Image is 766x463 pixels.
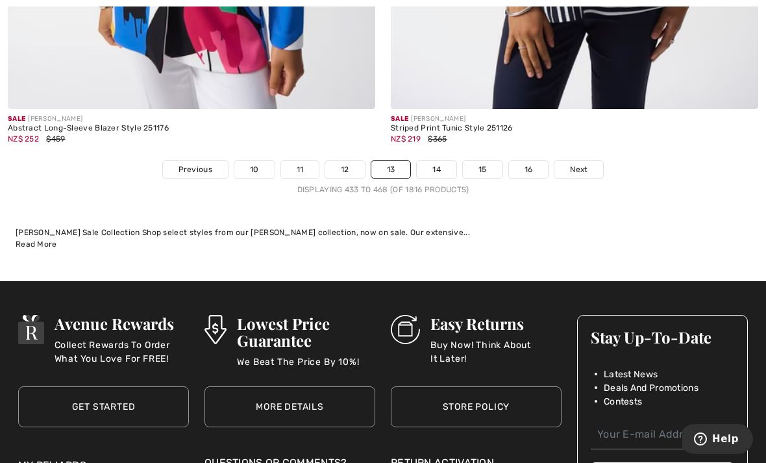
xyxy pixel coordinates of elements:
[570,164,587,175] span: Next
[509,161,549,178] a: 16
[8,114,375,124] div: [PERSON_NAME]
[391,315,420,344] img: Easy Returns
[371,161,411,178] a: 13
[8,134,39,144] span: NZ$ 252
[417,161,456,178] a: 14
[591,420,734,449] input: Your E-mail Address
[428,134,447,144] span: $365
[8,115,25,123] span: Sale
[46,134,65,144] span: $459
[604,368,658,381] span: Latest News
[281,161,319,178] a: 11
[18,386,189,427] a: Get Started
[237,315,375,349] h3: Lowest Price Guarantee
[234,161,275,178] a: 10
[391,124,758,133] div: Striped Print Tunic Style 251126
[604,395,642,408] span: Contests
[591,329,734,345] h3: Stay Up-To-Date
[391,115,408,123] span: Sale
[391,386,562,427] a: Store Policy
[8,124,375,133] div: Abstract Long-Sleeve Blazer Style 251176
[554,161,603,178] a: Next
[18,315,44,344] img: Avenue Rewards
[204,386,375,427] a: More Details
[604,381,698,395] span: Deals And Promotions
[391,114,758,124] div: [PERSON_NAME]
[55,338,189,364] p: Collect Rewards To Order What You Love For FREE!
[391,134,421,144] span: NZ$ 219
[204,315,227,344] img: Lowest Price Guarantee
[325,161,365,178] a: 12
[463,161,502,178] a: 15
[16,227,750,238] div: [PERSON_NAME] Sale Collection Shop select styles from our [PERSON_NAME] collection, now on sale. ...
[682,424,753,457] iframe: Opens a widget where you can find more information
[179,164,212,175] span: Previous
[237,355,375,381] p: We Beat The Price By 10%!
[55,315,189,332] h3: Avenue Rewards
[430,338,562,364] p: Buy Now! Think About It Later!
[16,240,57,249] span: Read More
[163,161,228,178] a: Previous
[430,315,562,332] h3: Easy Returns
